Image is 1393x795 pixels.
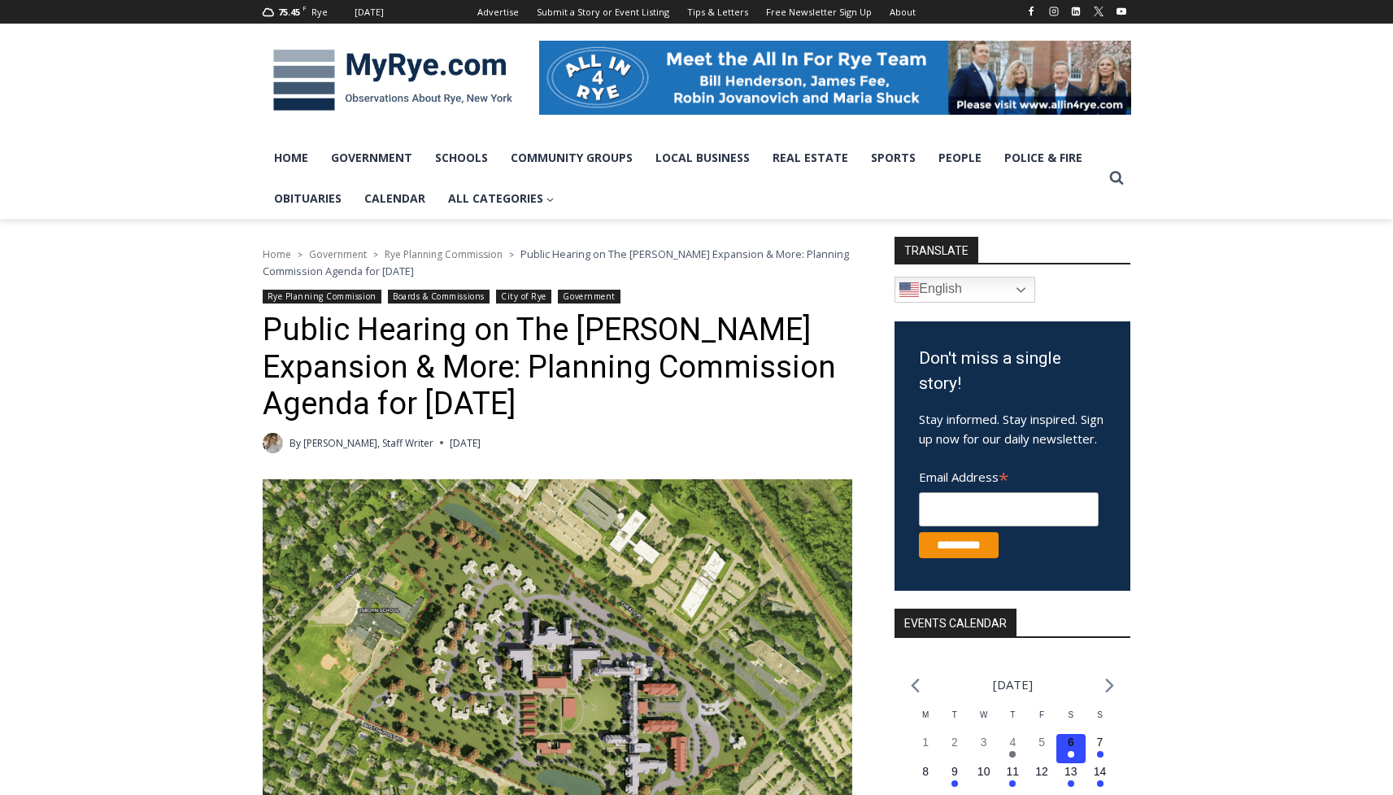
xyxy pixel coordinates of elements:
p: Stay informed. Stay inspired. Sign up now for our daily newsletter. [919,409,1106,448]
em: Has events [1009,751,1016,758]
a: Previous month [911,678,920,693]
span: T [1010,710,1015,719]
button: 7 Has events [1086,734,1115,763]
img: (PHOTO: MyRye.com Summer 2023 intern Beatrice Larzul.) [263,433,283,453]
img: MyRye.com [263,38,523,123]
span: > [298,249,303,260]
a: Author image [263,433,283,453]
div: [DATE] [355,5,384,20]
a: Boards & Commissions [388,290,490,304]
a: Next month [1105,678,1114,693]
time: 1 [922,736,929,749]
button: 3 [969,734,999,763]
a: People [927,138,993,178]
time: 5 [1038,736,1045,749]
a: Government [320,138,424,178]
span: F [303,3,307,12]
span: S [1068,710,1073,719]
span: M [922,710,929,719]
label: Email Address [919,461,1099,490]
span: 75.45 [278,6,300,18]
a: All Categories [437,178,566,219]
span: W [980,710,987,719]
button: 13 Has events [1056,763,1086,793]
button: 14 Has events [1086,763,1115,793]
a: Obituaries [263,178,353,219]
a: Government [309,247,367,261]
button: 1 [911,734,940,763]
span: T [952,710,957,719]
em: Has events [1097,780,1104,787]
button: 8 [911,763,940,793]
button: 11 Has events [999,763,1028,793]
a: Home [263,247,291,261]
a: Linkedin [1066,2,1086,21]
span: All Categories [448,190,555,207]
em: Has events [1068,780,1074,787]
em: Has events [1097,751,1104,758]
time: [DATE] [450,435,481,451]
span: > [509,249,514,260]
a: Sports [860,138,927,178]
div: Tuesday [940,709,969,734]
time: 7 [1097,736,1104,749]
nav: Primary Navigation [263,138,1102,220]
time: 9 [951,765,958,778]
div: Friday [1027,709,1056,734]
em: Has events [1068,751,1074,758]
button: 2 [940,734,969,763]
time: 12 [1035,765,1048,778]
a: Schools [424,138,499,178]
a: Rye Planning Commission [385,247,503,261]
em: Has events [951,780,958,787]
a: Rye Planning Commission [263,290,381,304]
button: 10 [969,763,999,793]
div: Sunday [1086,709,1115,734]
span: > [373,249,378,260]
a: X [1089,2,1108,21]
img: All in for Rye [539,41,1131,114]
a: Home [263,138,320,178]
span: By [289,435,301,451]
h2: Events Calendar [895,609,1016,636]
div: Saturday [1056,709,1086,734]
time: 6 [1068,736,1074,749]
a: Calendar [353,178,437,219]
a: [PERSON_NAME], Staff Writer [303,436,433,450]
a: Real Estate [761,138,860,178]
button: 12 [1027,763,1056,793]
nav: Breadcrumbs [263,246,852,279]
a: Facebook [1021,2,1041,21]
time: 4 [1009,736,1016,749]
button: View Search Form [1102,164,1131,193]
time: 3 [981,736,987,749]
img: en [899,280,919,299]
a: Local Business [644,138,761,178]
a: Community Groups [499,138,644,178]
button: 9 Has events [940,763,969,793]
time: 10 [977,765,990,778]
div: Wednesday [969,709,999,734]
time: 13 [1064,765,1077,778]
span: F [1039,710,1044,719]
button: 5 [1027,734,1056,763]
span: S [1097,710,1103,719]
a: Instagram [1044,2,1064,21]
a: Government [558,290,620,304]
a: English [895,277,1035,303]
time: 2 [951,736,958,749]
h1: Public Hearing on The [PERSON_NAME] Expansion & More: Planning Commission Agenda for [DATE] [263,312,852,423]
strong: TRANSLATE [895,237,978,263]
a: Police & Fire [993,138,1094,178]
span: Public Hearing on The [PERSON_NAME] Expansion & More: Planning Commission Agenda for [DATE] [263,247,849,277]
a: YouTube [1112,2,1131,21]
li: [DATE] [993,674,1033,696]
button: 4 Has events [999,734,1028,763]
a: City of Rye [496,290,551,304]
time: 14 [1094,765,1107,778]
div: Rye [311,5,328,20]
